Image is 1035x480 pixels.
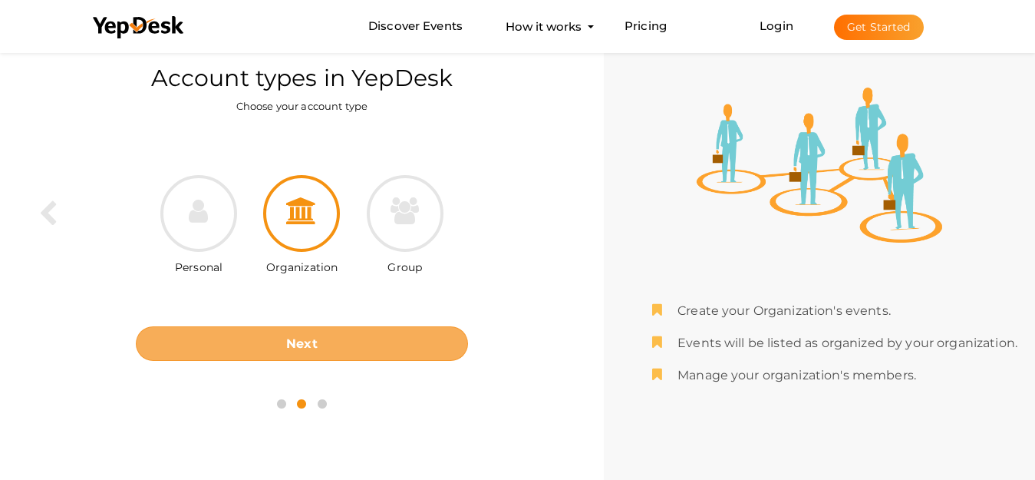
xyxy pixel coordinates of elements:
div: Organization account [250,175,353,279]
label: Organization [266,252,338,275]
li: Events will be listed as organized by your organization. [652,335,1017,353]
b: Next [286,336,318,351]
label: Choose your account type [236,99,368,114]
div: Personal account [147,175,250,279]
label: Personal [175,252,222,275]
div: Group account [354,175,457,279]
button: How it works [501,12,586,41]
button: Next [136,326,468,361]
a: Login [760,18,793,33]
label: Group [387,252,422,275]
button: Get Started [834,15,924,40]
li: Manage your organization's members. [652,367,1017,385]
img: org-illustration.png [697,88,942,243]
a: Discover Events [368,12,463,41]
li: Create your Organization's events. [652,303,1017,320]
a: Pricing [625,12,667,41]
label: Account types in YepDesk [151,62,453,95]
